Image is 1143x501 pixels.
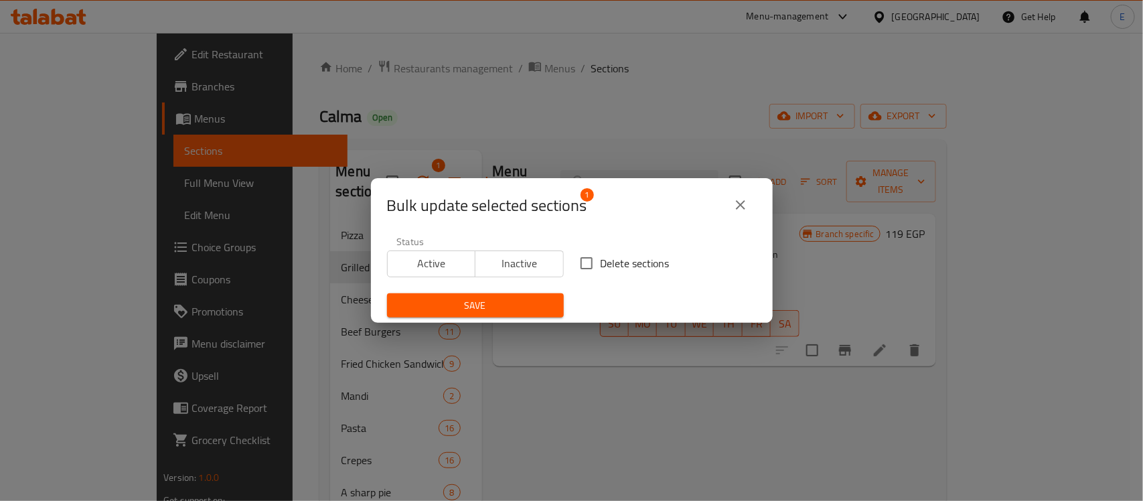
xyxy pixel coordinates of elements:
button: Save [387,293,564,318]
span: Delete sections [601,255,670,271]
span: 1 [581,188,594,202]
span: Save [398,297,553,314]
span: Selected section count [387,195,587,216]
span: Active [393,254,471,273]
button: Active [387,250,476,277]
button: close [725,189,757,221]
span: Inactive [481,254,558,273]
button: Inactive [475,250,564,277]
